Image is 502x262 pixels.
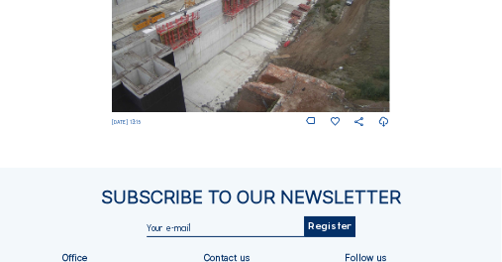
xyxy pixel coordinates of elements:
input: Your e-mail [147,222,305,233]
div: Follow us [346,253,387,262]
div: Subscribe to our newsletter [62,188,439,206]
div: Office [62,253,87,262]
span: [DATE] 13:15 [112,119,141,125]
div: Contact us [204,253,250,262]
div: Register [305,216,356,237]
